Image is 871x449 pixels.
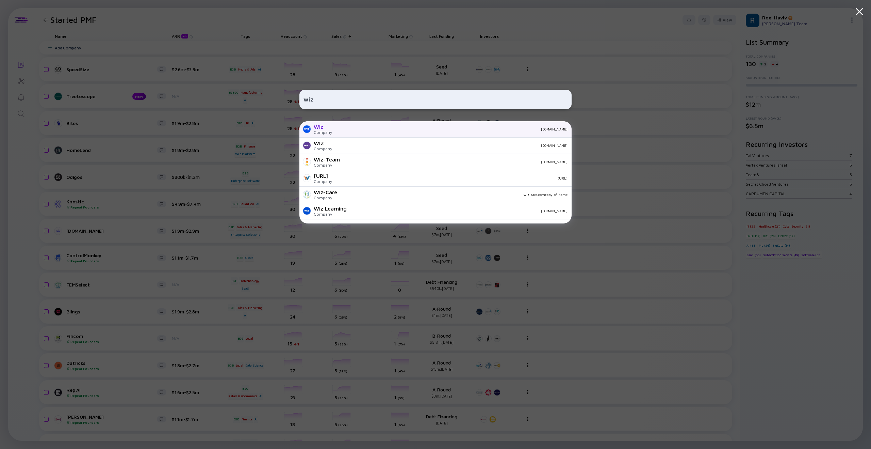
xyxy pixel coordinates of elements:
[314,156,340,162] div: Wiz-Team
[314,146,332,151] div: Company
[314,212,347,217] div: Company
[314,189,337,195] div: Wiz-Care
[338,176,568,180] div: [URL]
[303,93,568,106] input: Search Company or Investor...
[343,192,568,197] div: wiz-care.comcopy-of-home
[314,124,332,130] div: Wiz
[314,195,337,200] div: Company
[338,143,568,148] div: [DOMAIN_NAME]
[314,179,332,184] div: Company
[314,162,340,168] div: Company
[352,209,568,213] div: [DOMAIN_NAME]
[314,173,332,179] div: [URL]
[314,205,347,212] div: Wiz Learning
[338,127,568,131] div: [DOMAIN_NAME]
[314,130,332,135] div: Company
[314,222,339,228] div: Wiz Music
[345,160,568,164] div: [DOMAIN_NAME]
[314,140,332,146] div: WIZ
